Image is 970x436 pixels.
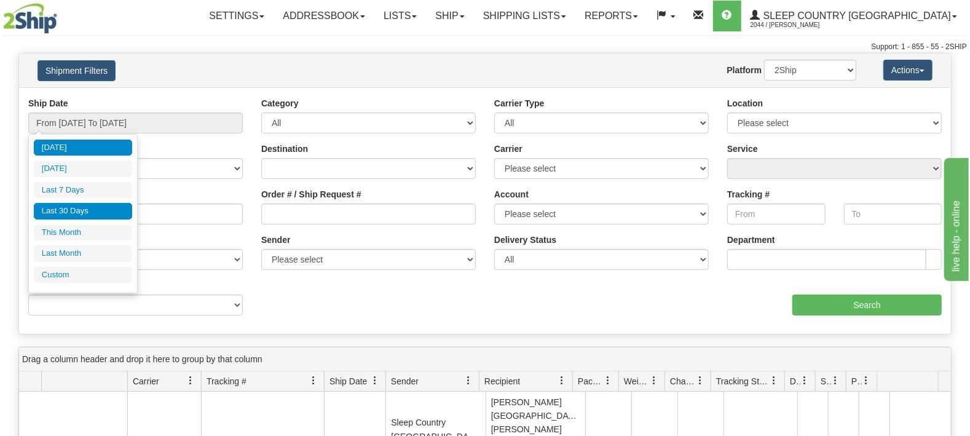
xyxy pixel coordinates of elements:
[716,375,770,387] span: Tracking Status
[751,19,843,31] span: 2044 / [PERSON_NAME]
[34,182,132,199] li: Last 7 Days
[825,370,846,391] a: Shipment Issues filter column settings
[133,375,159,387] span: Carrier
[34,161,132,177] li: [DATE]
[329,375,367,387] span: Ship Date
[727,204,826,224] input: From
[261,97,299,109] label: Category
[856,370,877,391] a: Pickup Status filter column settings
[180,370,201,391] a: Carrier filter column settings
[494,188,529,200] label: Account
[575,1,647,31] a: Reports
[644,370,664,391] a: Weight filter column settings
[19,347,951,371] div: grid grouping header
[261,234,290,246] label: Sender
[790,375,800,387] span: Delivery Status
[303,370,324,391] a: Tracking # filter column settings
[844,204,942,224] input: To
[28,97,68,109] label: Ship Date
[727,97,763,109] label: Location
[34,224,132,241] li: This Month
[792,295,942,315] input: Search
[851,375,862,387] span: Pickup Status
[763,370,784,391] a: Tracking Status filter column settings
[494,97,544,109] label: Carrier Type
[727,143,758,155] label: Service
[261,188,361,200] label: Order # / Ship Request #
[200,1,274,31] a: Settings
[727,64,762,76] label: Platform
[274,1,374,31] a: Addressbook
[741,1,966,31] a: Sleep Country [GEOGRAPHIC_DATA] 2044 / [PERSON_NAME]
[37,60,116,81] button: Shipment Filters
[670,375,696,387] span: Charge
[474,1,575,31] a: Shipping lists
[942,155,969,280] iframe: chat widget
[458,370,479,391] a: Sender filter column settings
[9,7,114,22] div: live help - online
[821,375,831,387] span: Shipment Issues
[365,370,385,391] a: Ship Date filter column settings
[261,143,308,155] label: Destination
[883,60,933,81] button: Actions
[597,370,618,391] a: Packages filter column settings
[207,375,246,387] span: Tracking #
[494,143,522,155] label: Carrier
[494,234,556,246] label: Delivery Status
[34,267,132,283] li: Custom
[34,203,132,220] li: Last 30 Days
[484,375,520,387] span: Recipient
[624,375,650,387] span: Weight
[426,1,473,31] a: Ship
[3,3,57,34] img: logo2044.jpg
[551,370,572,391] a: Recipient filter column settings
[794,370,815,391] a: Delivery Status filter column settings
[690,370,711,391] a: Charge filter column settings
[760,10,951,21] span: Sleep Country [GEOGRAPHIC_DATA]
[727,234,775,246] label: Department
[3,42,967,52] div: Support: 1 - 855 - 55 - 2SHIP
[391,375,419,387] span: Sender
[727,188,770,200] label: Tracking #
[34,140,132,156] li: [DATE]
[374,1,426,31] a: Lists
[34,245,132,262] li: Last Month
[578,375,604,387] span: Packages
